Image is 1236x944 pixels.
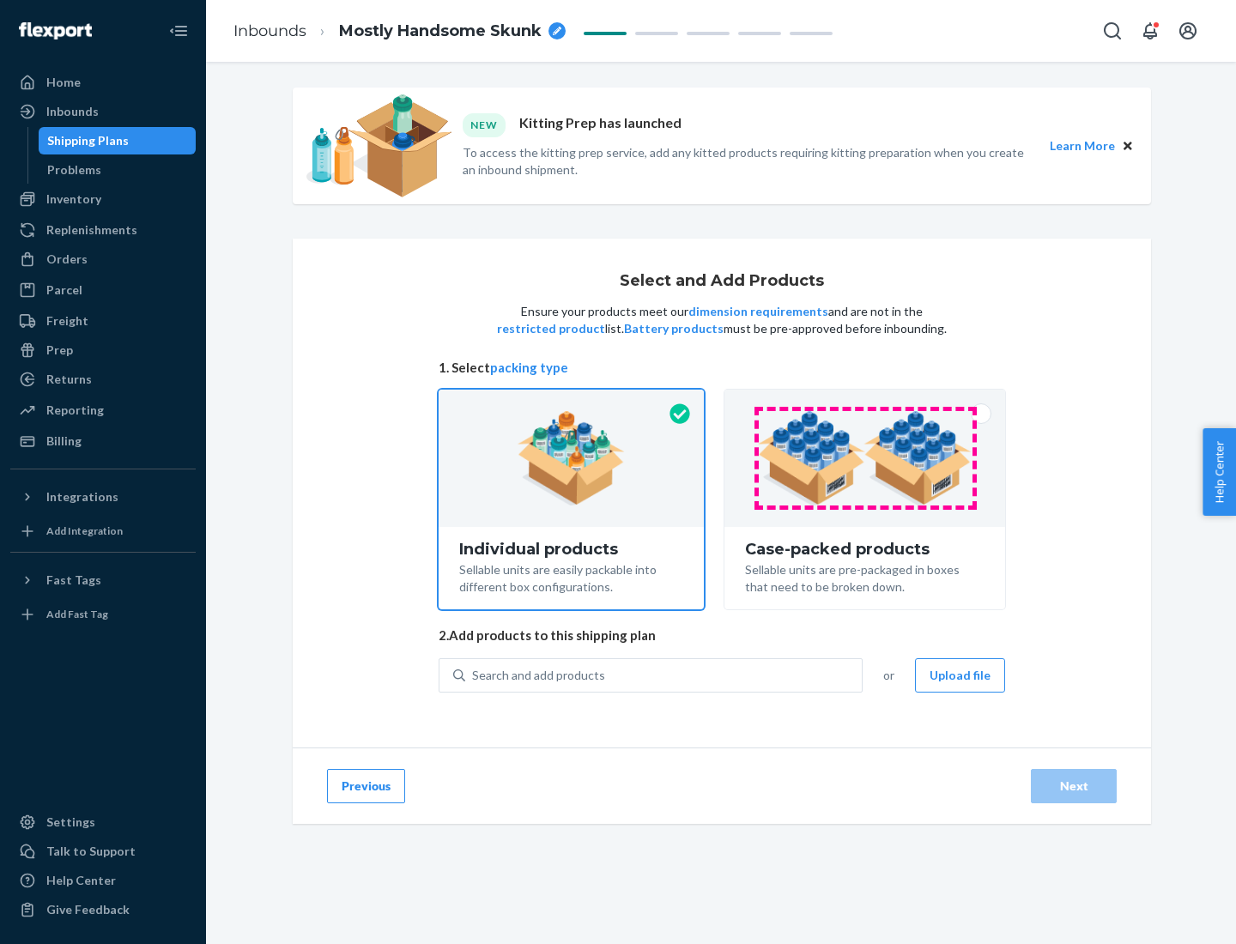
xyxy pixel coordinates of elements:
a: Billing [10,427,196,455]
div: Shipping Plans [47,132,129,149]
button: Open Search Box [1095,14,1130,48]
div: Settings [46,814,95,831]
button: packing type [490,359,568,377]
a: Add Fast Tag [10,601,196,628]
button: Give Feedback [10,896,196,923]
button: Open account menu [1171,14,1205,48]
span: 2. Add products to this shipping plan [439,626,1005,644]
a: Returns [10,366,196,393]
p: Ensure your products meet our and are not in the list. must be pre-approved before inbounding. [495,303,948,337]
div: Orders [46,251,88,268]
div: Sellable units are easily packable into different box configurations. [459,558,683,596]
img: case-pack.59cecea509d18c883b923b81aeac6d0b.png [758,411,972,505]
a: Problems [39,156,197,184]
a: Freight [10,307,196,335]
div: Search and add products [472,667,605,684]
a: Orders [10,245,196,273]
span: or [883,667,894,684]
div: Case-packed products [745,541,985,558]
a: Inventory [10,185,196,213]
div: Individual products [459,541,683,558]
div: Returns [46,371,92,388]
button: Close [1118,136,1137,155]
button: Learn More [1050,136,1115,155]
button: Integrations [10,483,196,511]
a: Inbounds [233,21,306,40]
div: Reporting [46,402,104,419]
button: restricted product [497,320,605,337]
div: Integrations [46,488,118,505]
img: Flexport logo [19,22,92,39]
button: Battery products [624,320,724,337]
div: Add Fast Tag [46,607,108,621]
a: Reporting [10,396,196,424]
div: Sellable units are pre-packaged in boxes that need to be broken down. [745,558,985,596]
button: Help Center [1203,428,1236,516]
button: Open notifications [1133,14,1167,48]
div: Next [1045,778,1102,795]
a: Home [10,69,196,96]
h1: Select and Add Products [620,273,824,290]
div: Home [46,74,81,91]
div: Give Feedback [46,901,130,918]
p: To access the kitting prep service, add any kitted products requiring kitting preparation when yo... [463,144,1034,179]
div: Inventory [46,191,101,208]
ol: breadcrumbs [220,6,579,57]
div: Billing [46,433,82,450]
button: Close Navigation [161,14,196,48]
div: Replenishments [46,221,137,239]
button: Upload file [915,658,1005,693]
div: Inbounds [46,103,99,120]
img: individual-pack.facf35554cb0f1810c75b2bd6df2d64e.png [518,411,625,505]
a: Talk to Support [10,838,196,865]
div: Help Center [46,872,116,889]
a: Settings [10,808,196,836]
a: Shipping Plans [39,127,197,154]
a: Inbounds [10,98,196,125]
span: 1. Select [439,359,1005,377]
div: Parcel [46,281,82,299]
div: Prep [46,342,73,359]
div: Freight [46,312,88,330]
span: Mostly Handsome Skunk [339,21,542,43]
div: Add Integration [46,523,123,538]
div: NEW [463,113,506,136]
a: Parcel [10,276,196,304]
div: Problems [47,161,101,179]
button: Previous [327,769,405,803]
button: dimension requirements [688,303,828,320]
div: Talk to Support [46,843,136,860]
a: Add Integration [10,517,196,545]
a: Prep [10,336,196,364]
button: Fast Tags [10,566,196,594]
p: Kitting Prep has launched [519,113,682,136]
a: Help Center [10,867,196,894]
a: Replenishments [10,216,196,244]
button: Next [1031,769,1117,803]
div: Fast Tags [46,572,101,589]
